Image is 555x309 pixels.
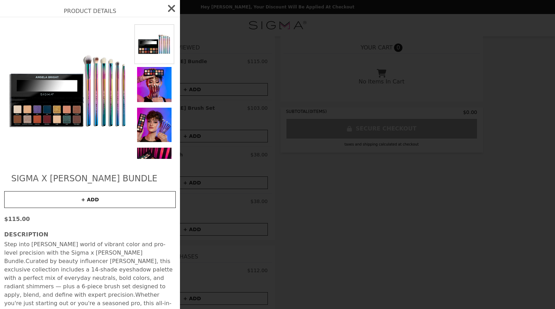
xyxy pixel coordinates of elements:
img: Default Title [134,24,174,64]
h2: Sigma x [PERSON_NAME] Bundle [11,173,169,184]
img: Default Title [134,64,174,105]
button: + ADD [4,191,176,208]
p: $115.00 [4,215,176,223]
img: Default Title [4,24,133,159]
img: Default Title [134,105,174,145]
img: Default Title [134,145,174,185]
h3: Description [4,230,176,239]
